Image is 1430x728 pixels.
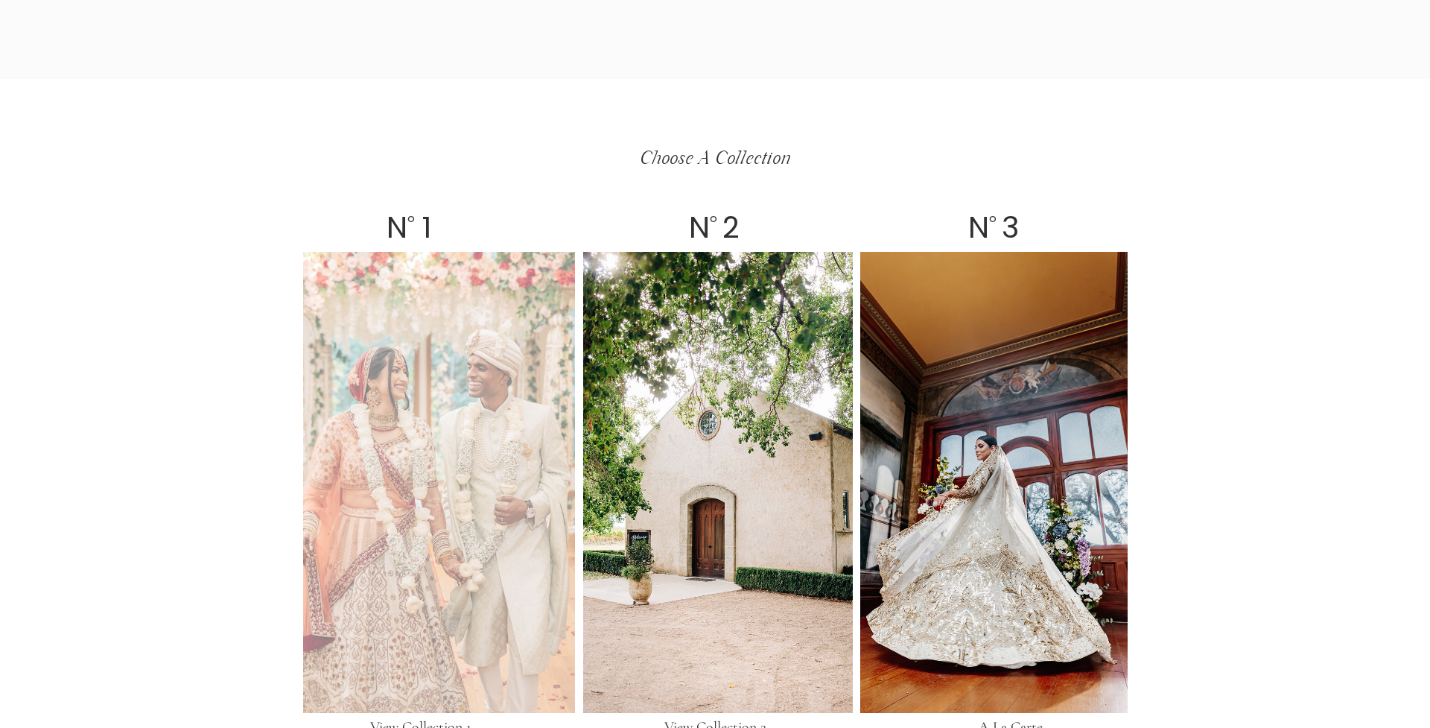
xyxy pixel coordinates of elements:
h2: 1 [410,212,442,246]
p: choose a collection [516,150,915,168]
h2: N [683,212,715,246]
p: o [989,212,1002,231]
h2: N [381,212,413,246]
p: o [407,212,421,231]
p: o [710,212,723,231]
h2: 3 [994,212,1026,246]
h2: 2 [715,212,747,246]
h2: N [962,212,994,246]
